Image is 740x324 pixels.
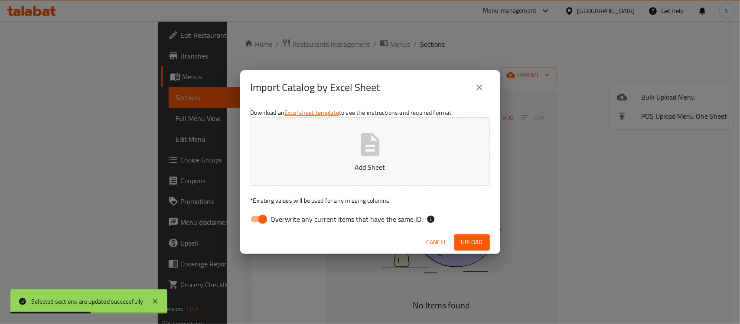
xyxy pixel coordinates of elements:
span: Cancel [427,237,447,248]
span: Upload [461,237,483,248]
button: Upload [454,234,490,250]
button: Cancel [423,234,451,250]
button: close [469,77,490,98]
svg: If the overwrite option isn't selected, then the items that match an existing ID will be ignored ... [427,215,435,224]
a: Excel sheet template [284,107,339,118]
h2: Import Catalog by Excel Sheet [251,81,380,94]
span: Overwrite any current items that have the same ID. [271,214,423,224]
div: Selected sections are updated successfully [31,297,143,306]
button: Add Sheet [251,117,490,186]
p: Existing values will be used for any missing columns. [251,196,490,205]
div: Download an to see the instructions and required format. [240,105,500,230]
p: Add Sheet [264,162,476,172]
